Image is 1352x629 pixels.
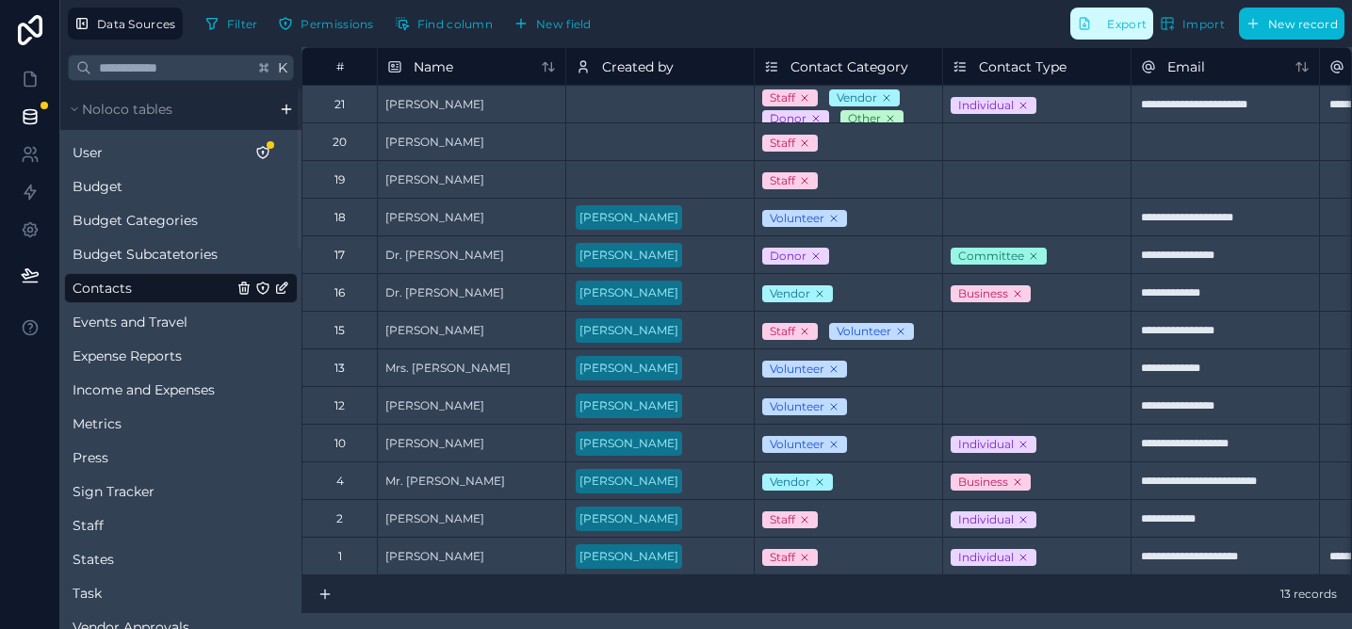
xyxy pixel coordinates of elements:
span: Created by [602,57,674,76]
div: [PERSON_NAME] [579,435,678,452]
div: Business [958,285,1008,302]
span: Budget Subcatetories [73,245,218,264]
span: States [73,550,114,569]
span: Data Sources [97,17,176,31]
span: Income and Expenses [73,380,215,399]
div: Income and Expenses [64,375,298,405]
button: Permissions [271,9,380,38]
button: Data Sources [68,8,183,40]
span: New record [1268,17,1338,31]
div: 12 [334,398,345,413]
span: Dr. [PERSON_NAME] [385,248,504,263]
span: [PERSON_NAME] [385,135,484,150]
a: Sign Tracker [73,482,233,501]
div: States [64,544,298,574]
span: Mr. [PERSON_NAME] [385,474,505,489]
div: Volunteer [770,210,824,227]
div: Individual [958,511,1014,528]
span: Task [73,584,102,603]
div: Individual [958,436,1014,453]
div: 16 [334,285,345,300]
span: Expense Reports [73,347,182,365]
div: Committee [958,248,1024,265]
div: [PERSON_NAME] [579,209,678,226]
div: Staff [770,323,795,340]
span: [PERSON_NAME] [385,323,484,338]
div: [PERSON_NAME] [579,548,678,565]
div: Volunteer [770,436,824,453]
div: [PERSON_NAME] [579,322,678,339]
div: [PERSON_NAME] [579,360,678,377]
a: Expense Reports [73,347,233,365]
div: [PERSON_NAME] [579,397,678,414]
a: Contacts [73,279,233,298]
button: New field [507,9,598,38]
span: Permissions [301,17,373,31]
div: 1 [338,549,342,564]
div: Volunteer [770,398,824,415]
div: Individual [958,97,1014,114]
div: 4 [336,474,344,489]
div: [PERSON_NAME] [579,510,678,527]
a: Budget [73,177,233,196]
span: K [276,61,289,74]
button: Filter [198,9,265,38]
a: Press [73,448,233,467]
a: User [73,143,233,162]
span: Filter [227,17,258,31]
div: 2 [336,511,343,526]
span: Events and Travel [73,313,187,331]
div: Individual [958,549,1014,566]
span: Email [1167,57,1205,76]
a: States [73,550,233,569]
div: [PERSON_NAME] [579,473,678,490]
span: [PERSON_NAME] [385,511,484,526]
span: Sign Tracker [73,482,155,501]
span: [PERSON_NAME] [385,172,484,187]
span: 13 records [1280,587,1337,602]
span: [PERSON_NAME] [385,97,484,112]
span: User [73,143,103,162]
div: Staff [64,510,298,540]
div: [PERSON_NAME] [579,247,678,264]
span: New field [536,17,592,31]
span: [PERSON_NAME] [385,436,484,451]
span: Noloco tables [82,100,172,119]
a: Permissions [271,9,387,38]
div: 20 [333,135,347,150]
div: Budget Subcatetories [64,239,298,269]
span: Budget [73,177,122,196]
div: 10 [334,436,346,451]
div: Vendor [837,89,877,106]
div: Events and Travel [64,307,298,337]
div: 15 [334,323,345,338]
span: [PERSON_NAME] [385,549,484,564]
a: Budget Categories [73,211,233,230]
div: Metrics [64,409,298,439]
button: New record [1239,8,1344,40]
div: Vendor [770,285,810,302]
div: Staff [770,172,795,189]
a: New record [1231,8,1344,40]
div: Other [848,110,881,127]
span: Mrs. [PERSON_NAME] [385,361,511,376]
div: Sign Tracker [64,476,298,507]
div: [PERSON_NAME] [579,284,678,301]
a: Task [73,584,233,603]
div: 13 [334,361,345,376]
div: Staff [770,89,795,106]
span: Name [414,57,453,76]
div: Press [64,443,298,473]
span: Contacts [73,279,132,298]
span: Find column [417,17,493,31]
div: Staff [770,549,795,566]
button: Noloco tables [64,96,271,122]
div: Donor [770,110,806,127]
a: Metrics [73,414,233,433]
div: Contacts [64,273,298,303]
div: Volunteer [770,361,824,378]
span: Contact Category [790,57,908,76]
a: Income and Expenses [73,380,233,399]
span: Dr. [PERSON_NAME] [385,285,504,300]
div: User [64,137,298,168]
